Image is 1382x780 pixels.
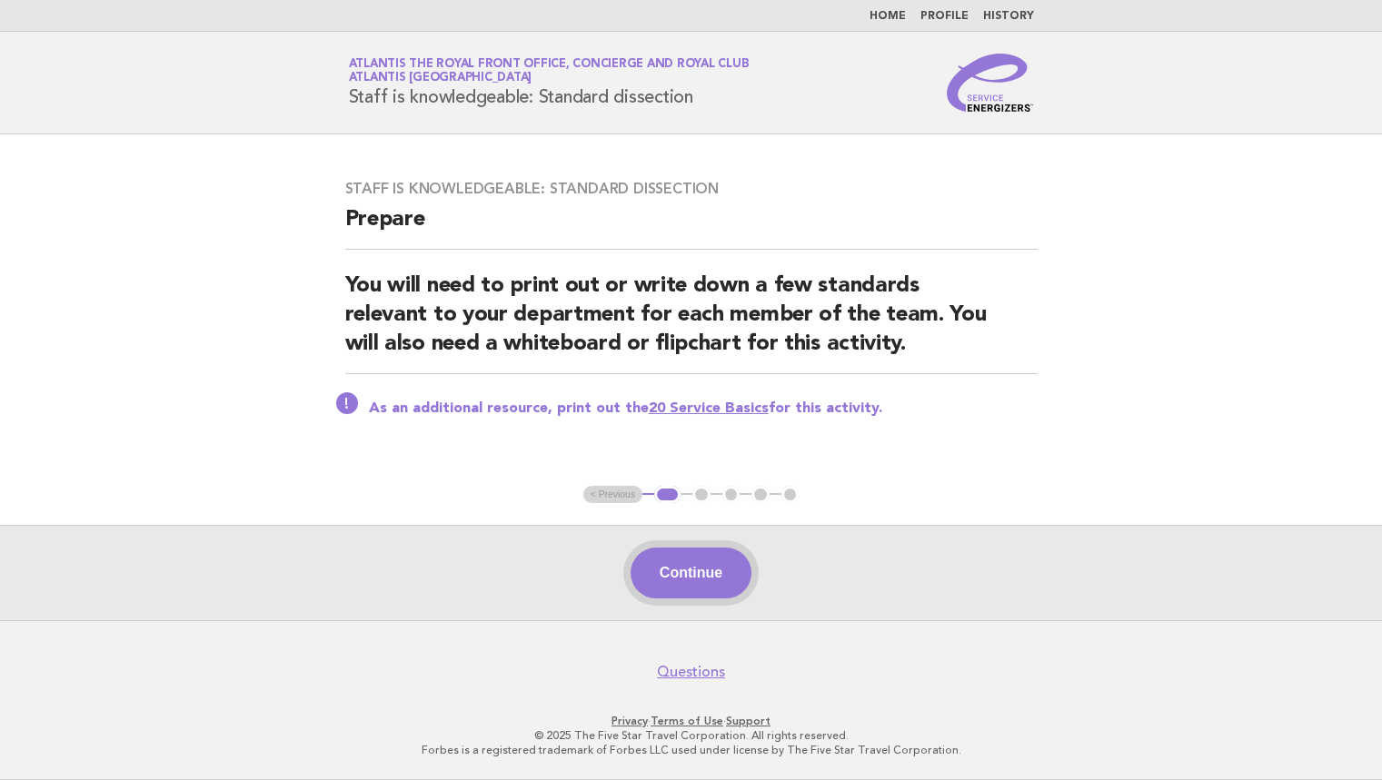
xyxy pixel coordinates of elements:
[611,715,648,727] a: Privacy
[349,58,750,84] a: Atlantis The Royal Front Office, Concierge and Royal ClubAtlantis [GEOGRAPHIC_DATA]
[135,743,1248,757] p: Forbes is a registered trademark of Forbes LLC used under license by The Five Star Travel Corpora...
[947,54,1034,112] img: Service Energizers
[651,715,723,727] a: Terms of Use
[135,728,1248,743] p: © 2025 The Five Star Travel Corporation. All rights reserved.
[983,11,1034,22] a: History
[657,663,725,681] a: Questions
[920,11,969,22] a: Profile
[649,401,769,416] a: 20 Service Basics
[726,715,771,727] a: Support
[345,205,1038,250] h2: Prepare
[631,548,751,598] button: Continue
[369,400,1038,418] p: As an additional resource, print out the for this activity.
[345,180,1038,198] h3: Staff is knowledgeable: Standard dissection
[135,714,1248,728] p: · ·
[349,59,750,106] h1: Staff is knowledgeable: Standard dissection
[349,73,532,84] span: Atlantis [GEOGRAPHIC_DATA]
[870,11,906,22] a: Home
[654,486,681,504] button: 1
[345,272,1038,374] h2: You will need to print out or write down a few standards relevant to your department for each mem...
